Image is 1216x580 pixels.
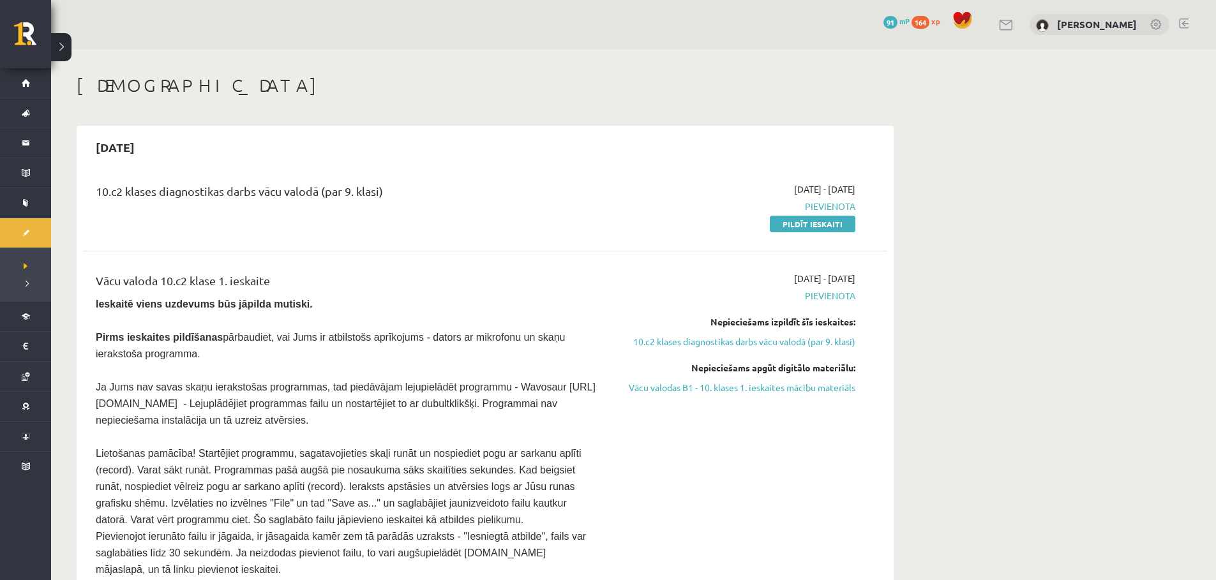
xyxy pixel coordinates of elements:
h1: [DEMOGRAPHIC_DATA] [77,75,894,96]
div: Nepieciešams apgūt digitālo materiālu: [615,361,855,375]
span: Lietošanas pamācība! Startējiet programmu, sagatavojieties skaļi runāt un nospiediet pogu ar sark... [96,448,581,525]
span: Pievienota [615,200,855,213]
a: Pildīt ieskaiti [770,216,855,232]
a: 10.c2 klases diagnostikas darbs vācu valodā (par 9. klasi) [615,335,855,348]
div: Nepieciešams izpildīt šīs ieskaites: [615,315,855,329]
a: [PERSON_NAME] [1057,18,1137,31]
a: 164 xp [912,16,946,26]
span: mP [899,16,910,26]
strong: Pirms ieskaites pildīšanas [96,332,223,343]
span: [DATE] - [DATE] [794,182,855,196]
strong: Ieskaitē viens uzdevums būs jāpilda mutiski. [96,299,313,309]
span: Ja Jums nav savas skaņu ierakstošas programmas, tad piedāvājam lejupielādēt programmu - Wavosaur ... [96,382,596,426]
h2: [DATE] [83,132,147,162]
span: Pievienota [615,289,855,302]
span: [DATE] - [DATE] [794,272,855,285]
span: 164 [912,16,929,29]
a: Vācu valodas B1 - 10. klases 1. ieskaites mācību materiāls [615,381,855,394]
div: 10.c2 klases diagnostikas darbs vācu valodā (par 9. klasi) [96,182,596,206]
span: 91 [883,16,897,29]
span: xp [931,16,940,26]
span: Pievienojot ierunāto failu ir jāgaida, ir jāsagaida kamēr zem tā parādās uzraksts - "Iesniegtā at... [96,531,586,575]
div: Vācu valoda 10.c2 klase 1. ieskaite [96,272,596,295]
a: Rīgas 1. Tālmācības vidusskola [14,22,51,54]
img: Matīss Magone [1036,19,1049,32]
a: 91 mP [883,16,910,26]
span: pārbaudiet, vai Jums ir atbilstošs aprīkojums - dators ar mikrofonu un skaņu ierakstoša programma. [96,332,565,359]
